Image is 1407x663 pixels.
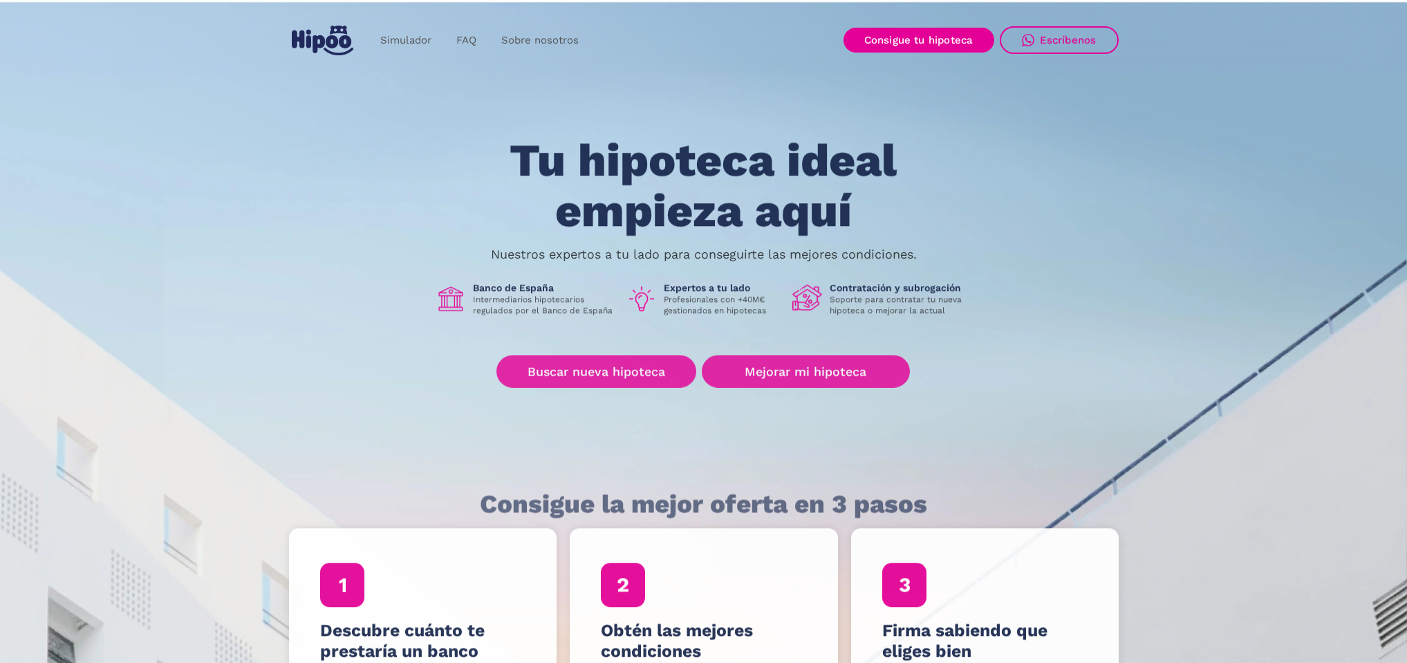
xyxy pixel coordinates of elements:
[664,282,781,295] h1: Expertos a tu lado
[664,295,781,317] p: Profesionales con +40M€ gestionados en hipotecas
[368,27,444,54] a: Simulador
[444,27,489,54] a: FAQ
[830,295,972,317] p: Soporte para contratar tu nueva hipoteca o mejorar la actual
[601,620,807,662] h4: Obtén las mejores condiciones
[1000,26,1119,54] a: Escríbenos
[1040,34,1097,46] div: Escríbenos
[289,20,357,61] a: home
[882,620,1088,662] h4: Firma sabiendo que eliges bien
[702,355,910,388] a: Mejorar mi hipoteca
[489,27,591,54] a: Sobre nosotros
[473,282,615,295] h1: Banco de España
[473,295,615,317] p: Intermediarios hipotecarios regulados por el Banco de España
[319,620,525,662] h4: Descubre cuánto te prestaría un banco
[830,282,972,295] h1: Contratación y subrogación
[496,355,696,388] a: Buscar nueva hipoteca
[480,490,927,518] h1: Consigue la mejor oferta en 3 pasos
[441,136,965,236] h1: Tu hipoteca ideal empieza aquí
[491,249,917,260] p: Nuestros expertos a tu lado para conseguirte las mejores condiciones.
[844,28,994,53] a: Consigue tu hipoteca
